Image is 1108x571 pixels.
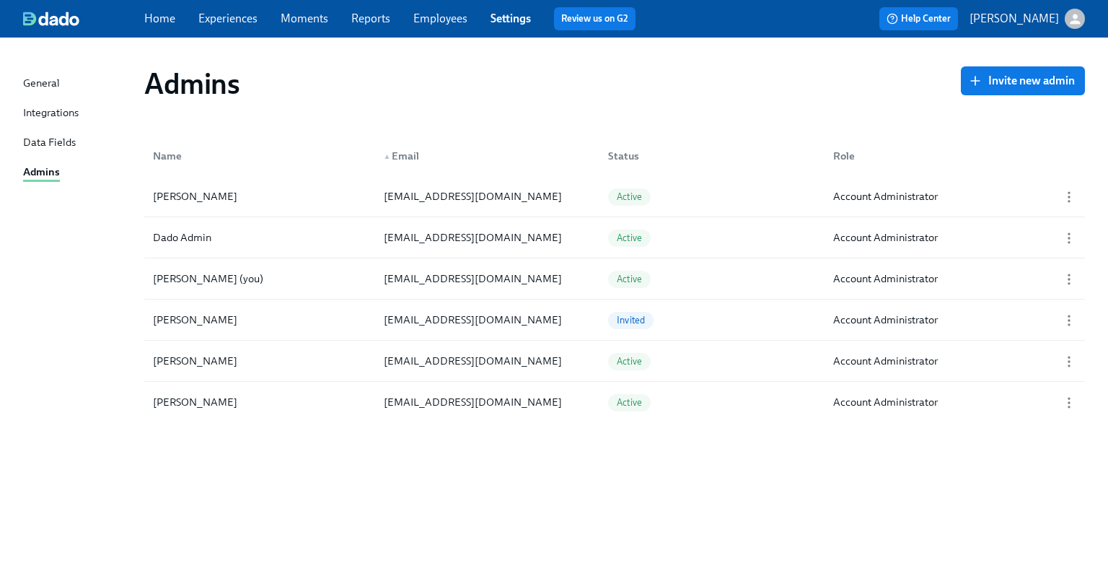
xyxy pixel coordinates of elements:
span: ▲ [384,153,391,160]
button: Review us on G2 [554,7,636,30]
div: Account Administrator [833,229,938,246]
div: Dado Admin [147,229,372,246]
span: Active [608,232,651,243]
div: [PERSON_NAME] [147,311,372,328]
div: General [23,75,60,93]
div: Role [827,147,1047,165]
div: Account Administrator [833,311,938,328]
a: General [23,75,133,93]
div: [EMAIL_ADDRESS][DOMAIN_NAME] [378,270,597,287]
div: [EMAIL_ADDRESS][DOMAIN_NAME] [378,188,597,205]
div: [PERSON_NAME] [147,352,372,370]
div: [PERSON_NAME] (you) [147,270,372,287]
div: Name [147,141,372,170]
span: Active [608,397,651,408]
a: Experiences [198,12,258,25]
a: dado [23,12,144,26]
div: [EMAIL_ADDRESS][DOMAIN_NAME] [378,229,597,246]
img: dado [23,12,79,26]
span: Invited [608,315,654,326]
span: Help Center [887,12,951,26]
div: Data Fields [23,134,76,152]
a: Integrations [23,105,133,123]
a: Review us on G2 [561,12,628,26]
div: [EMAIL_ADDRESS][DOMAIN_NAME] [378,393,597,411]
div: Account Administrator [833,352,938,370]
p: [PERSON_NAME] [969,11,1059,27]
div: Account Administrator [833,270,938,287]
div: [PERSON_NAME] [147,188,372,205]
a: Settings [491,12,531,25]
div: Admins [23,164,60,182]
div: Status [602,147,822,165]
div: Role [822,141,1047,170]
span: Invite new admin [971,74,1075,88]
a: Reports [351,12,390,25]
a: Moments [281,12,328,25]
div: Account Administrator [833,393,938,411]
span: Active [608,274,651,284]
button: Invite new admin [961,66,1085,95]
div: [EMAIL_ADDRESS][DOMAIN_NAME] [378,311,597,328]
button: Help Center [879,7,958,30]
a: Employees [413,12,467,25]
h1: Admins [144,66,240,101]
div: Status [597,141,822,170]
div: Email [378,147,597,165]
div: ▲Email [372,141,597,170]
div: Account Administrator [833,188,938,205]
div: [EMAIL_ADDRESS][DOMAIN_NAME] [378,352,597,370]
span: Active [608,191,651,202]
div: Integrations [23,105,79,123]
span: Active [608,356,651,367]
div: Name [147,147,372,165]
button: [PERSON_NAME] [969,9,1085,29]
a: Data Fields [23,134,133,152]
a: Admins [23,164,133,182]
a: Home [144,12,175,25]
div: [PERSON_NAME] [147,393,372,411]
